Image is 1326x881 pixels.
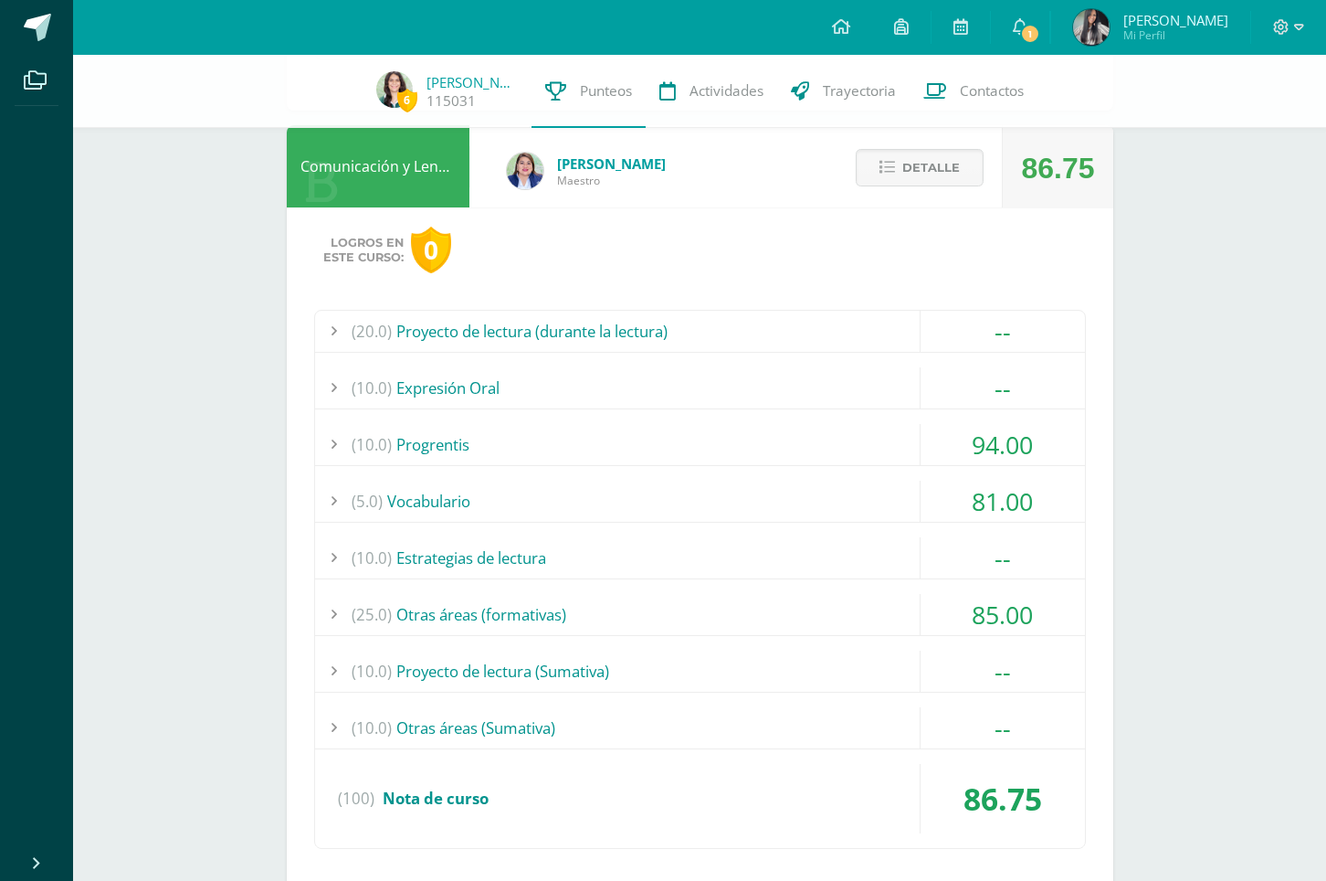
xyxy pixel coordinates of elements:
span: [PERSON_NAME] [1123,11,1228,29]
div: Proyecto de lectura (Sumativa) [315,651,1085,692]
span: Maestro [557,173,666,188]
div: -- [921,367,1085,409]
a: Actividades [646,55,777,128]
div: Otras áreas (formativas) [315,594,1085,635]
span: Contactos [960,81,1024,101]
div: Expresión Oral [315,367,1085,409]
span: Punteos [580,81,632,101]
img: fc1d7358278b5ecfd922354b5b0256cd.png [1073,9,1110,46]
div: Estrategias de lectura [315,537,1085,578]
div: Vocabulario [315,481,1085,522]
span: Nota de curso [383,788,489,809]
span: Logros en este curso: [323,236,404,265]
span: 1 [1020,24,1040,44]
a: Trayectoria [777,55,910,128]
div: 85.00 [921,594,1085,635]
span: (20.0) [352,311,392,352]
div: -- [921,707,1085,748]
div: -- [921,311,1085,352]
div: Proyecto de lectura (durante la lectura) [315,311,1085,352]
a: Contactos [910,55,1037,128]
img: 97caf0f34450839a27c93473503a1ec1.png [507,153,543,189]
div: 81.00 [921,481,1085,522]
div: 86.75 [921,764,1085,833]
span: Detalle [902,151,960,185]
span: (10.0) [352,707,392,748]
span: (10.0) [352,537,392,578]
span: [PERSON_NAME] [557,154,666,173]
span: (100) [338,764,374,833]
div: 0 [411,227,451,273]
span: Actividades [689,81,763,101]
span: 6 [397,89,417,111]
button: Detalle [856,149,984,186]
span: (5.0) [352,481,383,522]
div: Comunicación y Lenguaje Idioma Español [287,125,469,207]
a: Punteos [531,55,646,128]
div: -- [921,537,1085,578]
a: [PERSON_NAME] [426,73,518,91]
div: 94.00 [921,424,1085,465]
span: (10.0) [352,424,392,465]
div: Progrentis [315,424,1085,465]
span: (25.0) [352,594,392,635]
div: Otras áreas (Sumativa) [315,707,1085,748]
span: Mi Perfil [1123,27,1228,43]
span: (10.0) [352,651,392,692]
span: Trayectoria [823,81,896,101]
img: 5bbe86d4d7762fae058e8c03bcaf5b65.png [376,71,413,108]
div: 86.75 [1021,127,1094,209]
a: 115031 [426,91,476,111]
div: -- [921,651,1085,692]
span: (10.0) [352,367,392,409]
